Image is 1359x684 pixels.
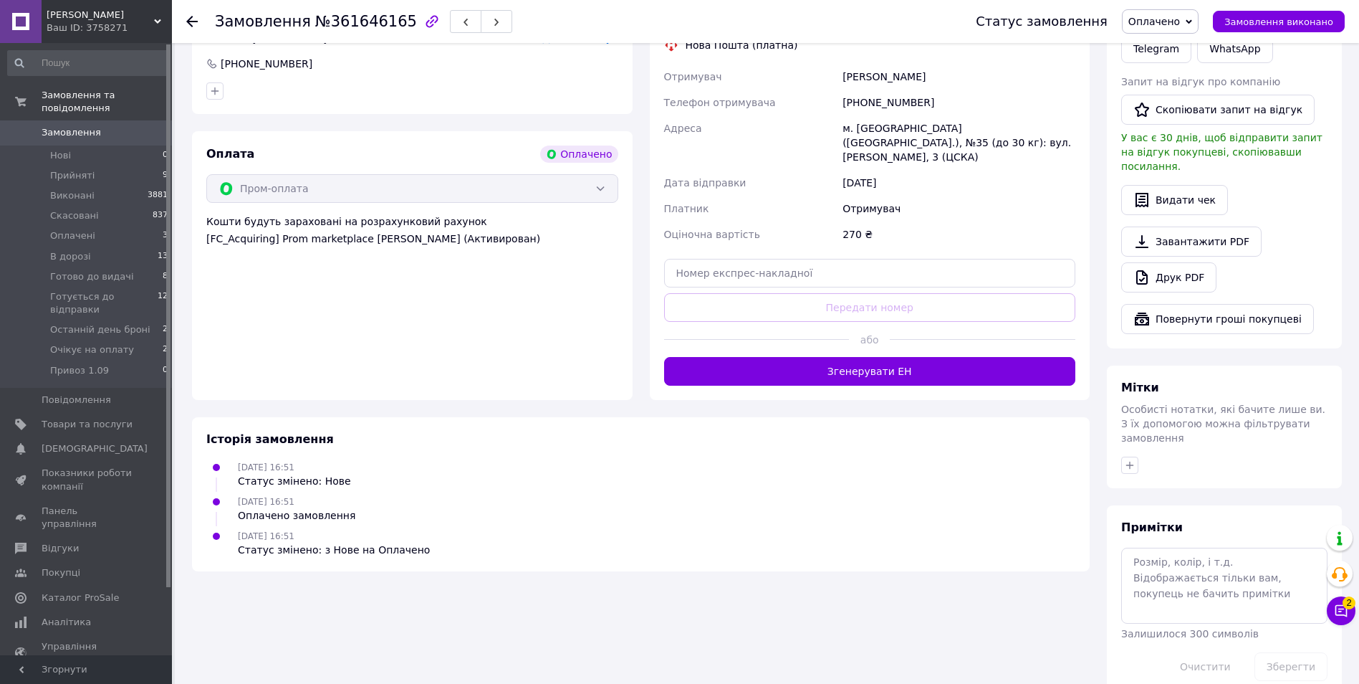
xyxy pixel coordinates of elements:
[682,38,802,52] div: Нова Пошта (платна)
[42,394,111,407] span: Повідомлення
[50,343,134,356] span: Очікує на оплату
[1121,132,1322,172] span: У вас є 30 днів, щоб відправити запит на відгук покупцеві, скопіювавши посилання.
[1121,262,1216,293] a: Друк PDF
[42,89,172,115] span: Замовлення та повідомлення
[50,169,95,182] span: Прийняті
[840,115,1078,170] div: м. [GEOGRAPHIC_DATA] ([GEOGRAPHIC_DATA].), №35 (до 30 кг): вул. [PERSON_NAME], 3 (ЦСКА)
[42,126,101,139] span: Замовлення
[50,250,91,263] span: В дорозі
[238,462,294,472] span: [DATE] 16:51
[215,13,311,30] span: Замовлення
[42,566,80,579] span: Покупці
[1121,381,1159,394] span: Мітки
[158,250,168,263] span: 13
[664,259,1076,288] input: Номер експрес-накладної
[158,290,168,316] span: 12
[50,290,158,316] span: Готується до відправки
[238,497,294,507] span: [DATE] 16:51
[840,64,1078,90] div: [PERSON_NAME]
[50,189,95,202] span: Виконані
[849,333,890,347] span: або
[42,616,91,629] span: Аналітика
[840,170,1078,196] div: [DATE]
[50,229,95,242] span: Оплачені
[50,149,71,162] span: Нові
[42,505,133,531] span: Панель управління
[664,203,709,214] span: Платник
[42,418,133,431] span: Товари та послуги
[42,442,148,455] span: [DEMOGRAPHIC_DATA]
[7,50,169,76] input: Пошук
[42,467,133,493] span: Показники роботи компанії
[1121,95,1315,125] button: Скопіювати запит на відгук
[42,592,119,604] span: Каталог ProSale
[664,177,746,189] span: Дата відправки
[664,357,1076,386] button: Згенерувати ЕН
[206,147,254,161] span: Оплата
[1197,34,1272,63] a: WhatsApp
[1121,521,1183,534] span: Примітки
[540,146,618,163] div: Оплачено
[50,323,150,336] span: Останній день броні
[840,196,1078,222] div: Отримувач
[1224,16,1333,27] span: Замовлення виконано
[163,364,168,377] span: 0
[1128,16,1180,27] span: Оплачено
[1121,304,1314,334] button: Повернути гроші покупцеві
[1121,185,1228,215] button: Видати чек
[163,323,168,336] span: 2
[238,474,351,488] div: Статус змінено: Нове
[163,270,168,283] span: 8
[238,543,430,557] div: Статус змінено: з Нове на Оплачено
[664,71,722,82] span: Отримувач
[206,214,618,246] div: Кошти будуть зараховані на розрахунковий рахунок
[1121,76,1280,87] span: Запит на відгук про компанію
[1121,227,1262,257] a: Завантажити PDF
[976,14,1108,29] div: Статус замовлення
[238,508,355,523] div: Оплачено замовлення
[315,13,417,30] span: №361646165
[163,149,168,162] span: 0
[1327,597,1355,625] button: Чат з покупцем2
[42,640,133,666] span: Управління сайтом
[206,232,618,246] div: [FC_Acquiring] Prom marketplace [PERSON_NAME] (Активирован)
[238,531,294,541] span: [DATE] 16:51
[664,123,702,134] span: Адреса
[186,14,198,29] div: Повернутися назад
[1213,11,1345,32] button: Замовлення виконано
[163,169,168,182] span: 9
[206,432,334,446] span: Історія замовлення
[664,97,776,108] span: Телефон отримувача
[163,229,168,242] span: 3
[148,189,168,202] span: 3881
[664,229,760,240] span: Оціночна вартість
[1121,34,1191,63] a: Telegram
[47,9,154,22] span: ФОП Шевцова Н.В.
[840,222,1078,247] div: 270 ₴
[840,90,1078,115] div: [PHONE_NUMBER]
[219,57,314,71] div: [PHONE_NUMBER]
[50,209,99,222] span: Скасовані
[50,270,134,283] span: Готово до видачі
[1121,628,1259,640] span: Залишилося 300 символів
[1121,404,1325,444] span: Особисті нотатки, які бачите лише ви. З їх допомогою можна фільтрувати замовлення
[1343,592,1355,605] span: 2
[163,343,168,356] span: 2
[47,22,172,34] div: Ваш ID: 3758271
[42,542,79,555] span: Відгуки
[153,209,168,222] span: 837
[50,364,109,377] span: Привоз 1.09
